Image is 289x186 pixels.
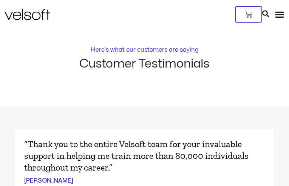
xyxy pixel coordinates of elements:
div: Menu Toggle [275,9,284,19]
cite: [PERSON_NAME] [24,176,73,185]
h2: Customer Testimonials [79,57,210,70]
p: Here's what our customers are saying [91,47,198,53]
p: “Thank you to the entire Velsoft team for your invaluable support in helping me train more than 8... [24,138,265,174]
img: Velsoft Training Materials [5,9,50,20]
